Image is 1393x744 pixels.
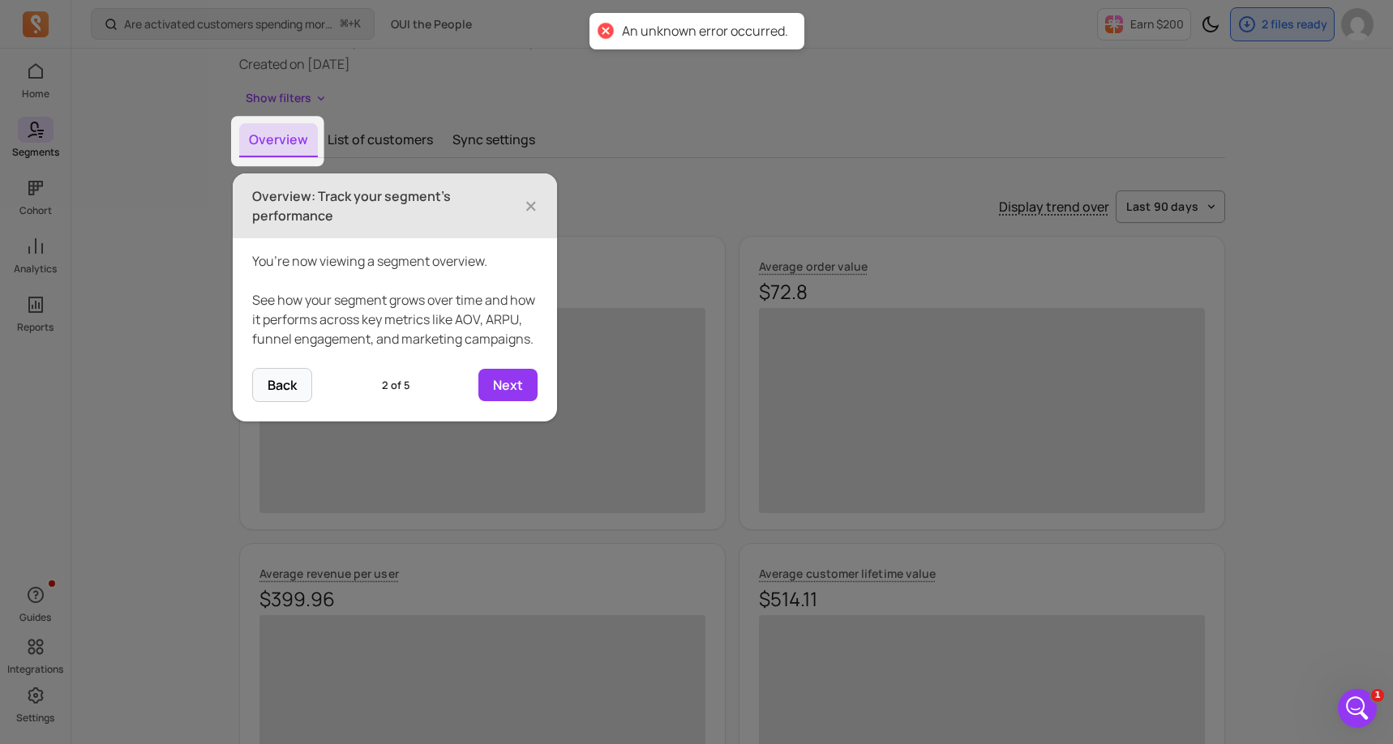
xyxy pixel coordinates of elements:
button: Back [252,368,312,402]
span: 1 [1371,689,1384,702]
button: Next [478,369,538,401]
button: Overview [239,123,318,157]
button: List of customers [318,123,443,156]
button: Close Tour [525,193,538,219]
p: See how your segment grows over time and how it performs across key metrics like AOV, ARPU, funne... [252,290,538,348]
h3: Overview: Track your segment’s performance [252,186,525,225]
p: You’re now viewing a segment overview. [252,251,538,271]
span: 2 of 5 [382,378,409,393]
div: An unknown error occurred. [622,23,788,40]
iframe: Intercom live chat [1338,689,1377,728]
span: × [525,188,538,224]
